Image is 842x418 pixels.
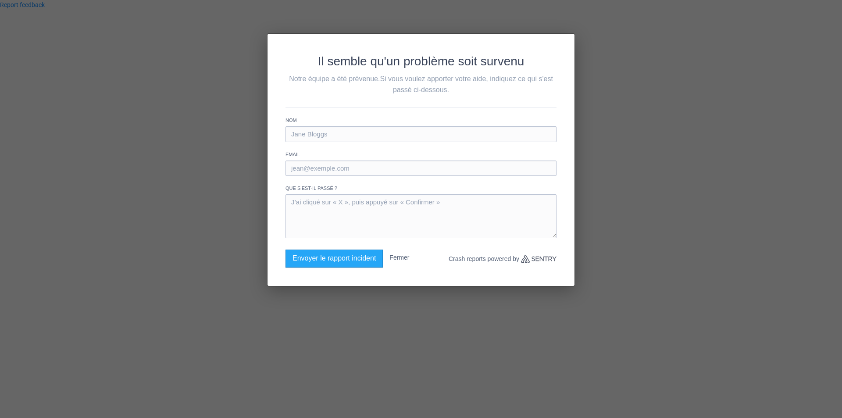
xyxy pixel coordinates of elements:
[389,250,409,265] button: Fermer
[285,185,557,192] label: Que s’est-il passé ?
[285,73,557,95] p: Notre équipe a été prévenue.
[285,117,557,124] label: Nom
[521,255,557,263] a: Sentry
[285,161,557,176] input: jean@exemple.com
[285,126,557,142] input: Jane Bloggs
[380,75,553,93] span: Si vous voulez apporter votre aide, indiquez ce qui s'est passé ci-dessous.
[285,52,557,71] h2: Il semble qu'un problème soit survenu
[57,13,84,84] b: Biên nhận gởi hàng hóa
[285,250,383,267] button: Envoyer le rapport incident
[11,57,48,98] b: An Anh Limousine
[285,151,557,158] label: Email
[449,250,557,268] p: Crash reports powered by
